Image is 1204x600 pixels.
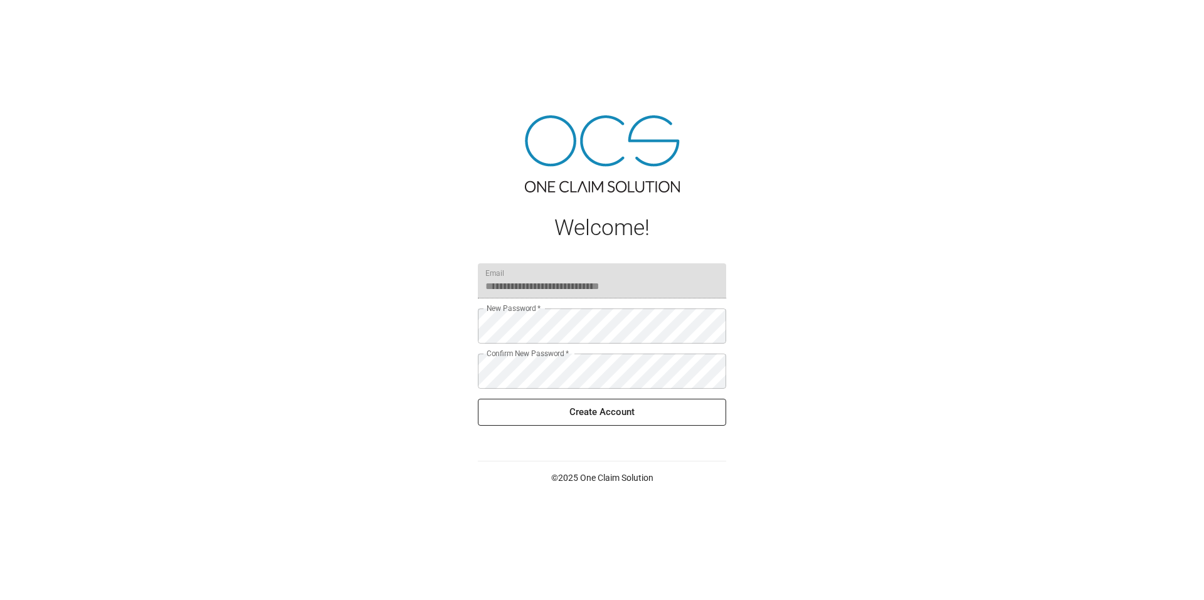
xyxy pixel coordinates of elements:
[487,303,541,313] label: New Password
[15,8,65,33] img: ocs-logo-white-transparent.png
[525,115,680,192] img: ocs-logo-tra.png
[485,268,504,278] label: Email
[478,471,726,484] p: © 2025 One Claim Solution
[487,348,569,359] label: Confirm New Password
[478,399,726,425] button: Create Account
[478,215,726,241] h1: Welcome!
